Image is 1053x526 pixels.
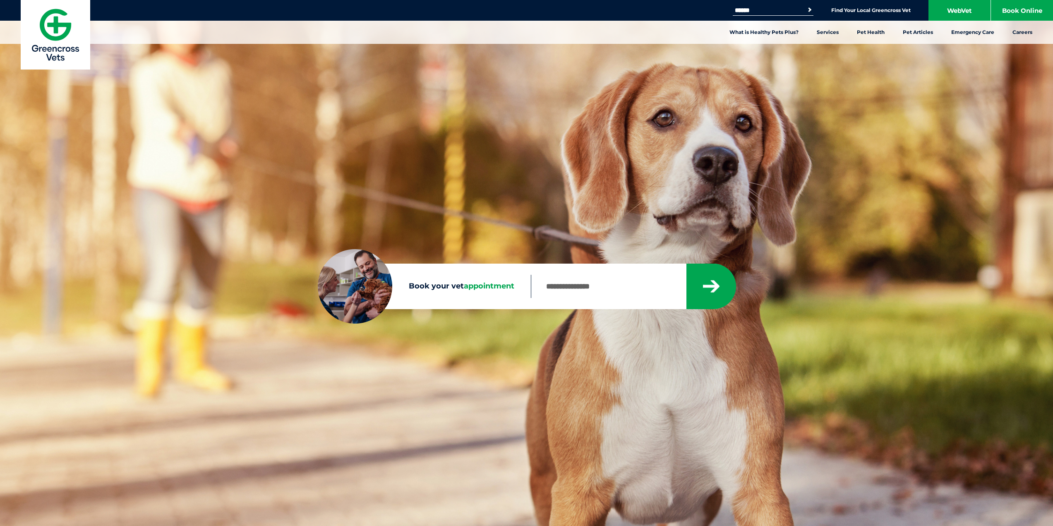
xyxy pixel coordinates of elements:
button: Search [806,6,814,14]
a: Careers [1003,21,1041,44]
label: Book your vet [318,280,531,293]
a: Services [808,21,848,44]
a: Pet Articles [894,21,942,44]
span: appointment [464,281,514,291]
a: Pet Health [848,21,894,44]
a: What is Healthy Pets Plus? [720,21,808,44]
a: Find Your Local Greencross Vet [831,7,911,14]
a: Emergency Care [942,21,1003,44]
